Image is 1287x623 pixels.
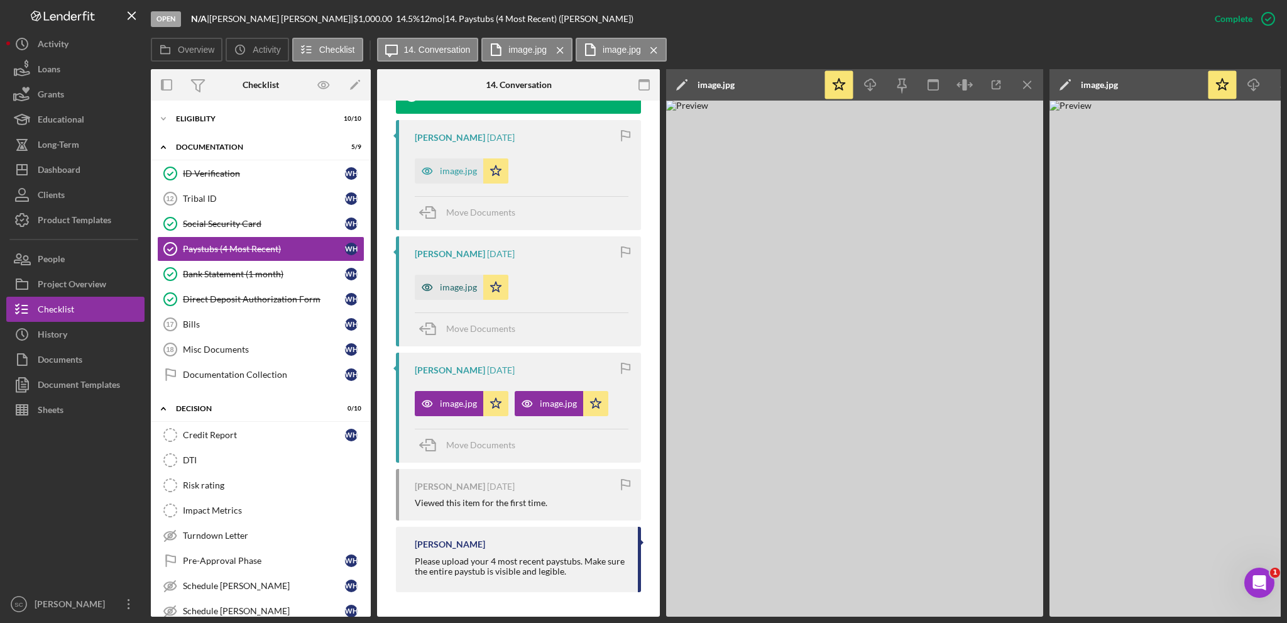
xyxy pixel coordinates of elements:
[440,399,477,409] div: image.jpg
[6,132,145,157] a: Long-Term
[38,322,67,350] div: History
[345,343,358,356] div: W H
[345,368,358,381] div: W H
[183,194,345,204] div: Tribal ID
[38,82,64,110] div: Grants
[183,269,345,279] div: Bank Statement (1 month)
[345,192,358,205] div: W H
[6,31,145,57] button: Activity
[191,14,209,24] div: |
[6,182,145,207] button: Clients
[183,480,364,490] div: Risk rating
[151,11,181,27] div: Open
[38,132,79,160] div: Long-Term
[157,422,364,448] a: Credit ReportWH
[157,473,364,498] a: Risk rating
[486,80,552,90] div: 14. Conversation
[6,246,145,272] button: People
[183,430,345,440] div: Credit Report
[698,80,735,90] div: image.jpg
[38,157,80,185] div: Dashboard
[38,347,82,375] div: Documents
[176,143,330,151] div: Documentation
[157,312,364,337] a: 17BillsWH
[666,101,1043,617] img: Preview
[345,167,358,180] div: W H
[442,14,633,24] div: | 14. Paystubs (4 Most Recent) ([PERSON_NAME])
[487,365,515,375] time: 2025-07-16 21:04
[345,429,358,441] div: W H
[183,505,364,515] div: Impact Metrics
[6,157,145,182] button: Dashboard
[243,80,279,90] div: Checklist
[157,573,364,598] a: Schedule [PERSON_NAME]WH
[6,372,145,397] button: Document Templates
[508,45,547,55] label: image.jpg
[345,554,358,567] div: W H
[415,482,485,492] div: [PERSON_NAME]
[345,605,358,617] div: W H
[157,236,364,262] a: Paystubs (4 Most Recent)WH
[38,246,65,275] div: People
[6,57,145,82] a: Loans
[157,262,364,287] a: Bank Statement (1 month)WH
[6,322,145,347] a: History
[515,391,608,416] button: image.jpg
[14,601,23,608] text: SC
[415,133,485,143] div: [PERSON_NAME]
[226,38,288,62] button: Activity
[6,82,145,107] button: Grants
[166,195,173,202] tspan: 12
[157,186,364,211] a: 12Tribal IDWH
[6,592,145,617] button: SC[PERSON_NAME]
[339,405,361,412] div: 0 / 10
[404,45,471,55] label: 14. Conversation
[6,107,145,132] a: Educational
[339,143,361,151] div: 5 / 9
[415,197,528,228] button: Move Documents
[415,249,485,259] div: [PERSON_NAME]
[1244,568,1274,598] iframe: Intercom live chat
[183,531,364,541] div: Turndown Letter
[157,287,364,312] a: Direct Deposit Authorization FormWH
[176,405,330,412] div: Decision
[157,211,364,236] a: Social Security CardWH
[446,323,515,334] span: Move Documents
[178,45,214,55] label: Overview
[183,556,345,566] div: Pre-Approval Phase
[38,107,84,135] div: Educational
[183,345,345,355] div: Misc Documents
[487,133,515,143] time: 2025-07-16 21:05
[345,218,358,230] div: W H
[157,548,364,573] a: Pre-Approval PhaseWH
[377,38,479,62] button: 14. Conversation
[157,362,364,387] a: Documentation CollectionWH
[6,207,145,233] button: Product Templates
[183,219,345,229] div: Social Security Card
[166,321,173,328] tspan: 17
[6,272,145,297] button: Project Overview
[183,455,364,465] div: DTI
[576,38,667,62] button: image.jpg
[487,482,515,492] time: 2025-07-16 20:59
[415,556,625,576] div: Please upload your 4 most recent paystubs. Make sure the entire paystub is visible and legible.
[1202,6,1281,31] button: Complete
[1215,6,1252,31] div: Complete
[191,13,207,24] b: N/A
[415,313,528,345] button: Move Documents
[292,38,363,62] button: Checklist
[38,182,65,211] div: Clients
[6,397,145,422] button: Sheets
[6,297,145,322] button: Checklist
[183,168,345,179] div: ID Verification
[415,365,485,375] div: [PERSON_NAME]
[151,38,222,62] button: Overview
[38,207,111,236] div: Product Templates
